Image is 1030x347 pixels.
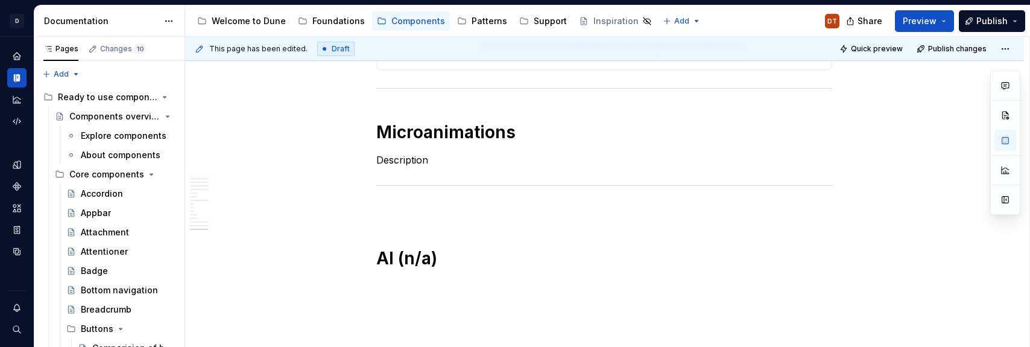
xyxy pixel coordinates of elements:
a: Code automation [7,112,27,131]
button: D [2,8,31,34]
div: Changes [100,44,146,54]
a: Appbar [62,203,180,223]
div: Ready to use components [39,88,180,107]
button: Preview [895,10,954,32]
a: Design tokens [7,155,27,174]
div: Components overview [69,110,160,123]
a: About components [62,145,180,165]
a: Inspiration [574,11,657,31]
button: Publish changes [913,40,992,57]
div: Pages [43,44,78,54]
a: Analytics [7,90,27,109]
div: Foundations [312,15,365,27]
span: Quick preview [851,44,903,54]
div: Buttons [81,323,113,335]
a: Components [372,11,450,31]
a: Support [514,11,572,31]
div: Attachment [81,226,129,238]
a: Components [7,177,27,196]
div: Core components [69,168,144,180]
a: Breadcrumb [62,300,180,319]
a: Welcome to Dune [192,11,291,31]
span: Publish [976,15,1008,27]
a: Home [7,46,27,66]
a: Accordion [62,184,180,203]
div: Page tree [192,9,657,33]
div: Patterns [472,15,507,27]
div: Attentioner [81,246,128,258]
div: Badge [81,265,108,277]
span: Add [54,69,69,79]
button: Add [659,13,704,30]
a: Badge [62,261,180,281]
span: Share [858,15,882,27]
div: DT [827,16,837,26]
a: Assets [7,199,27,218]
button: Quick preview [836,40,908,57]
a: Explore components [62,126,180,145]
a: Patterns [452,11,512,31]
div: D [10,14,24,28]
a: Foundations [293,11,370,31]
div: Ready to use components [58,91,157,103]
button: Publish [959,10,1025,32]
div: Bottom navigation [81,284,158,296]
div: Welcome to Dune [212,15,286,27]
div: Breadcrumb [81,304,131,316]
span: Add [674,16,689,26]
a: Data sources [7,242,27,261]
span: Publish changes [928,44,987,54]
button: Share [840,10,890,32]
div: Appbar [81,207,111,219]
p: Description [376,153,832,167]
div: Components [391,15,445,27]
a: Attachment [62,223,180,242]
h1: Microanimations [376,121,832,143]
button: Notifications [7,298,27,317]
button: Search ⌘K [7,320,27,339]
a: Attentioner [62,242,180,261]
span: Preview [903,15,937,27]
a: Storybook stories [7,220,27,240]
a: Bottom navigation [62,281,180,300]
div: About components [81,149,160,161]
span: Draft [332,44,350,54]
div: Core components [50,165,180,184]
span: 10 [134,44,146,54]
button: Add [39,66,84,83]
div: Support [534,15,567,27]
div: Inspiration [593,15,639,27]
div: Explore components [81,130,166,142]
div: Accordion [81,188,123,200]
span: This page has been edited. [209,44,308,54]
h1: AI (n/a) [376,247,832,269]
div: Buttons [62,319,180,339]
a: Documentation [7,68,27,88]
div: Documentation [44,15,158,27]
a: Components overview [50,107,180,126]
